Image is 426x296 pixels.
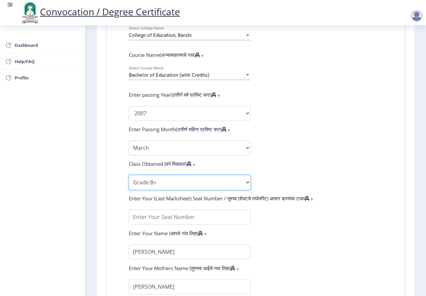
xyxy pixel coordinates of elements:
input: Enter Your Seat Number [129,210,251,225]
label: Class Obtained (वर्ग मिळवला) [129,160,191,167]
span: College of Education, Barshi [129,32,192,38]
label: Enter Your Name (आपले नांव लिहा) [129,230,203,237]
span: Bachelor of Education (with Credits) [129,72,209,78]
input: Enter Your Name [129,245,251,259]
label: Enter passing Year(उत्तीर्ण वर्ष प्रविष्ट करा) [129,91,216,98]
label: Enter Your (Last Marksheet) Seat Number / तुमचा (शेवटचे मार्कशीट) आसन क्रमांक टाका [129,195,309,202]
label: Enter Your Mothers Name (तुमच्या आईचे नाव लिहा) [129,265,235,271]
img: logo [20,1,40,24]
a: Convocation / Degree Certificate [20,5,180,18]
label: Enter Passing Month(उत्तीर्ण महिना प्रविष्ट करा) [129,126,226,133]
span: Help/FAQ [15,57,80,65]
span: Profile [15,74,80,82]
label: Course Name(अभ्यासक्रमाचे नाव) [129,51,200,58]
span: Dashboard [15,41,80,49]
input: Enter Your Mothers Name [129,279,251,294]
